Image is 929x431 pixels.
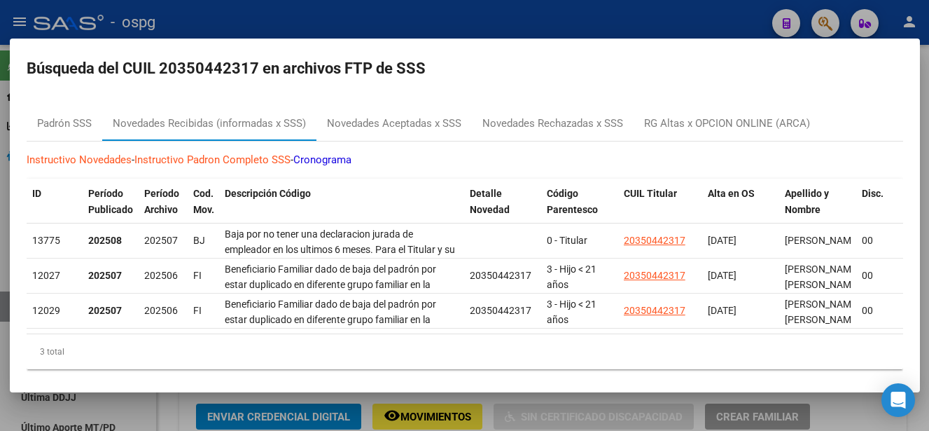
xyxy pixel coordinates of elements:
[862,233,893,249] div: 00
[88,305,122,316] strong: 202507
[134,153,291,166] a: Instructivo Padron Completo SSS
[225,228,455,287] span: Baja por no tener una declaracion jurada de empleador en los ultimos 6 meses. Para el Titular y s...
[785,264,860,291] span: [PERSON_NAME] [PERSON_NAME]
[144,235,178,246] span: 202507
[188,179,219,240] datatable-header-cell: Cod. Mov.
[225,264,452,371] span: Beneficiario Familiar dado de baja del padrón por estar duplicado en diferente grupo familiar en ...
[862,303,893,319] div: 00
[32,270,60,281] span: 12027
[83,179,139,240] datatable-header-cell: Período Publicado
[27,179,83,240] datatable-header-cell: ID
[547,188,598,215] span: Código Parentesco
[482,116,623,132] div: Novedades Rechazadas x SSS
[144,270,178,281] span: 202506
[862,268,893,284] div: 00
[779,179,856,240] datatable-header-cell: Apellido y Nombre
[708,305,736,316] span: [DATE]
[88,235,122,246] strong: 202508
[785,188,829,215] span: Apellido y Nombre
[708,270,736,281] span: [DATE]
[37,116,92,132] div: Padrón SSS
[225,299,452,406] span: Beneficiario Familiar dado de baja del padrón por estar duplicado en diferente grupo familiar en ...
[624,270,685,281] span: 20350442317
[32,235,60,246] span: 13775
[785,299,860,326] span: [PERSON_NAME] [PERSON_NAME]
[470,188,510,215] span: Detalle Novedad
[88,188,133,215] span: Período Publicado
[193,235,205,246] span: BJ
[113,116,306,132] div: Novedades Recibidas (informadas x SSS)
[785,235,860,246] span: [PERSON_NAME]
[144,188,179,215] span: Período Archivo
[32,188,41,199] span: ID
[624,235,685,246] span: 20350442317
[32,305,60,316] span: 12029
[541,179,618,240] datatable-header-cell: Código Parentesco
[862,188,883,199] span: Disc.
[547,264,596,291] span: 3 - Hijo < 21 años
[618,179,702,240] datatable-header-cell: CUIL Titular
[624,305,685,316] span: 20350442317
[856,179,898,240] datatable-header-cell: Disc.
[470,270,531,281] span: 20350442317
[193,270,202,281] span: FI
[547,299,596,326] span: 3 - Hijo < 21 años
[881,383,915,417] div: Open Intercom Messenger
[293,153,351,166] a: Cronograma
[27,55,903,82] h2: Búsqueda del CUIL 20350442317 en archivos FTP de SSS
[225,188,311,199] span: Descripción Código
[708,235,736,246] span: [DATE]
[27,153,132,166] a: Instructivo Novedades
[327,116,461,132] div: Novedades Aceptadas x SSS
[27,152,903,168] p: - -
[193,188,214,215] span: Cod. Mov.
[219,179,464,240] datatable-header-cell: Descripción Código
[708,188,755,199] span: Alta en OS
[644,116,810,132] div: RG Altas x OPCION ONLINE (ARCA)
[624,188,677,199] span: CUIL Titular
[139,179,188,240] datatable-header-cell: Período Archivo
[144,305,178,316] span: 202506
[547,235,587,246] span: 0 - Titular
[470,305,531,316] span: 20350442317
[702,179,779,240] datatable-header-cell: Alta en OS
[88,270,122,281] strong: 202507
[464,179,541,240] datatable-header-cell: Detalle Novedad
[193,305,202,316] span: FI
[27,334,903,369] div: 3 total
